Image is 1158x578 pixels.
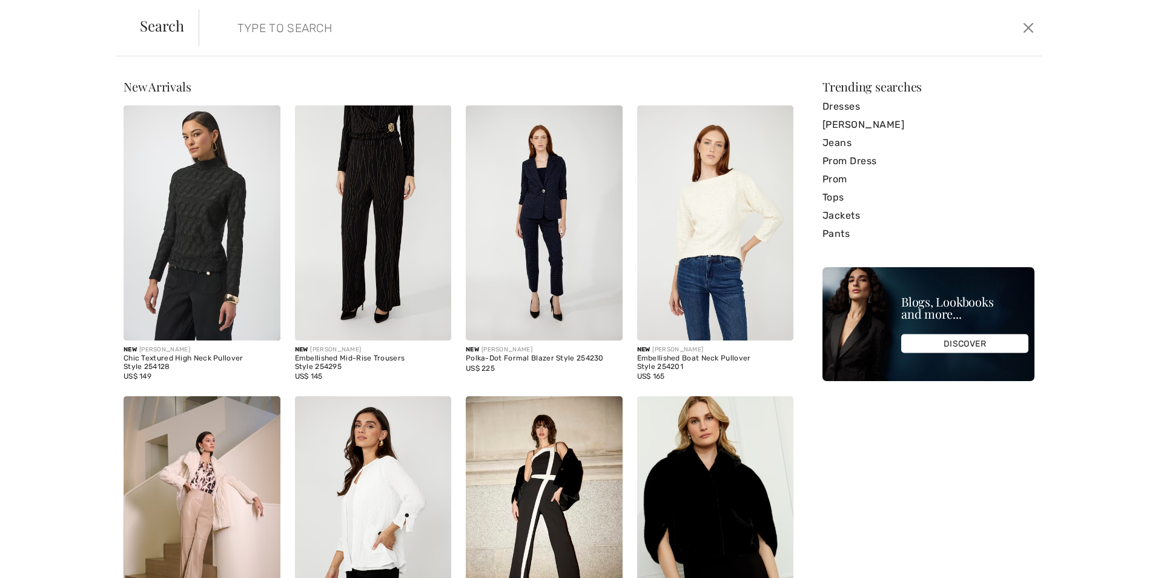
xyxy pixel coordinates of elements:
span: New [637,346,650,353]
span: US$ 225 [466,364,495,373]
a: Jeans [822,134,1034,152]
a: Jackets [822,207,1034,225]
span: Search [140,18,184,33]
button: Close [1019,18,1037,38]
span: US$ 149 [124,372,151,380]
input: TYPE TO SEARCH [228,10,821,46]
a: Tops [822,188,1034,207]
div: DISCOVER [901,334,1028,353]
img: Chic Textured High Neck Pullover Style 254128. Black [124,105,280,340]
div: Embellished Mid-Rise Trousers Style 254295 [295,354,452,371]
span: New Arrivals [124,78,191,95]
span: New [466,346,479,353]
a: [PERSON_NAME] [822,116,1034,134]
div: Blogs, Lookbooks and more... [901,296,1028,320]
img: Polka-Dot Formal Blazer Style 254230. Navy [466,105,623,340]
span: New [295,346,308,353]
a: Dresses [822,98,1034,116]
div: Trending searches [822,81,1034,93]
img: Blogs, Lookbooks and more... [822,267,1034,381]
a: Prom Dress [822,152,1034,170]
div: [PERSON_NAME] [466,345,623,354]
a: Pants [822,225,1034,243]
img: Embellished Mid-Rise Trousers Style 254295. Black/Gold [295,105,452,340]
div: Embellished Boat Neck Pullover Style 254201 [637,354,794,371]
div: [PERSON_NAME] [637,345,794,354]
div: [PERSON_NAME] [295,345,452,354]
div: Chic Textured High Neck Pullover Style 254128 [124,354,280,371]
span: US$ 165 [637,372,665,380]
span: Help [27,8,52,19]
div: [PERSON_NAME] [124,345,280,354]
div: Polka-Dot Formal Blazer Style 254230 [466,354,623,363]
img: Embellished Boat Neck Pullover Style 254201. Vanilla [637,105,794,340]
span: US$ 145 [295,372,323,380]
span: New [124,346,137,353]
a: Prom [822,170,1034,188]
